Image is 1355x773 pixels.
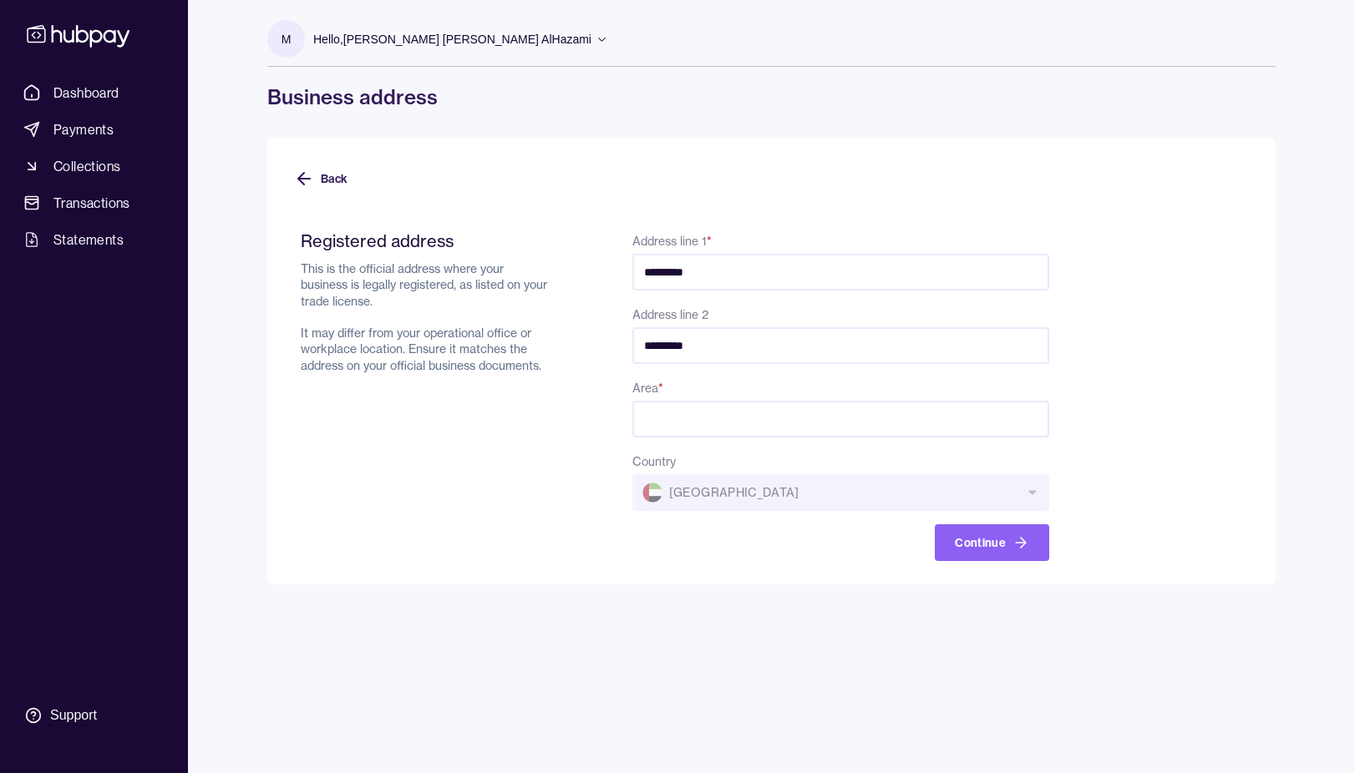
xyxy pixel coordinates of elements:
[53,230,124,250] span: Statements
[632,454,676,469] label: Country
[632,234,712,249] label: Address line 1
[294,160,348,197] button: Back
[53,119,114,139] span: Payments
[267,83,1276,110] h1: Business address
[50,706,97,725] div: Support
[53,83,119,103] span: Dashboard
[632,381,663,396] label: Area
[313,30,591,48] p: Hello, [PERSON_NAME] [PERSON_NAME] AlHazami
[17,151,171,181] a: Collections
[17,188,171,218] a: Transactions
[17,114,171,144] a: Payments
[17,78,171,108] a: Dashboard
[53,156,120,176] span: Collections
[17,225,171,255] a: Statements
[935,524,1049,561] button: Continue
[301,230,552,251] h2: Registered address
[17,698,171,733] a: Support
[53,193,130,213] span: Transactions
[632,307,708,322] label: Address line 2
[282,30,292,48] p: M
[301,261,552,374] p: This is the official address where your business is legally registered, as listed on your trade l...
